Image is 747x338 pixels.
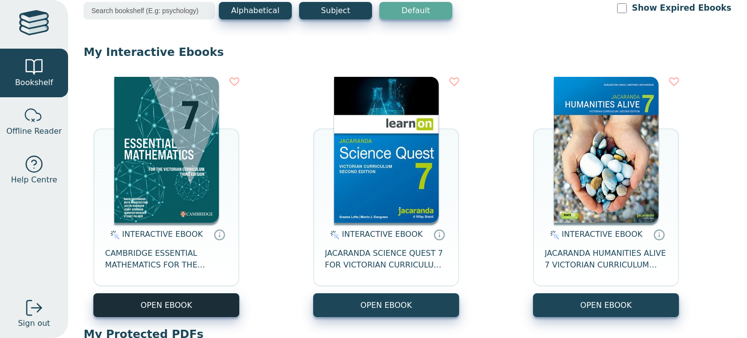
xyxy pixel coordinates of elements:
span: JACARANDA HUMANITIES ALIVE 7 VICTORIAN CURRICULUM LEARNON EBOOK 2E [545,248,667,271]
img: a4cdec38-c0cf-47c5-bca4-515c5eb7b3e9.png [114,77,219,223]
img: interactive.svg [547,229,559,241]
img: 429ddfad-7b91-e911-a97e-0272d098c78b.jpg [554,77,658,223]
img: 329c5ec2-5188-ea11-a992-0272d098c78b.jpg [334,77,439,223]
img: interactive.svg [327,229,339,241]
span: INTERACTIVE EBOOK [122,230,203,239]
span: JACARANDA SCIENCE QUEST 7 FOR VICTORIAN CURRICULUM LEARNON 2E EBOOK [325,248,447,271]
span: Help Centre [11,174,57,186]
button: Alphabetical [219,2,292,19]
button: Default [379,2,452,19]
span: Offline Reader [6,125,62,137]
span: Bookshelf [15,77,53,89]
a: Interactive eBooks are accessed online via the publisher’s portal. They contain interactive resou... [653,229,665,240]
span: INTERACTIVE EBOOK [562,230,642,239]
a: Interactive eBooks are accessed online via the publisher’s portal. They contain interactive resou... [213,229,225,240]
span: Sign out [18,318,50,329]
label: Show Expired Ebooks [632,2,731,14]
button: OPEN EBOOK [313,293,459,317]
a: Interactive eBooks are accessed online via the publisher’s portal. They contain interactive resou... [433,229,445,240]
span: INTERACTIVE EBOOK [342,230,423,239]
button: OPEN EBOOK [533,293,679,317]
input: Search bookshelf (E.g: psychology) [84,2,215,19]
button: OPEN EBOOK [93,293,239,317]
img: interactive.svg [107,229,120,241]
p: My Interactive Ebooks [84,45,731,59]
button: Subject [299,2,372,19]
span: CAMBRIDGE ESSENTIAL MATHEMATICS FOR THE VICTORIAN CURRICULUM YEAR 7 EBOOK 3E [105,248,228,271]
